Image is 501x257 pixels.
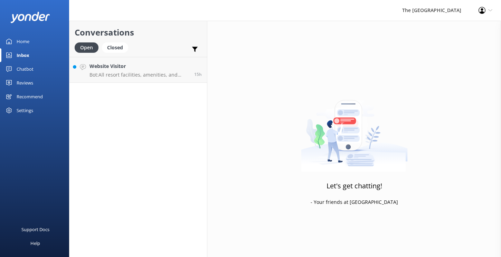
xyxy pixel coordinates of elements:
[89,72,189,78] p: Bot: All resort facilities, amenities, and services, including the restaurant, are reserved exclu...
[69,57,207,83] a: Website VisitorBot:All resort facilities, amenities, and services, including the restaurant, are ...
[30,236,40,250] div: Help
[17,76,33,90] div: Reviews
[17,34,29,48] div: Home
[102,42,128,53] div: Closed
[89,62,189,70] h4: Website Visitor
[75,42,98,53] div: Open
[17,90,43,103] div: Recommend
[311,198,398,206] p: - Your friends at [GEOGRAPHIC_DATA]
[17,103,33,117] div: Settings
[10,12,50,23] img: yonder-white-logo.png
[327,180,382,191] h3: Let's get chatting!
[301,86,408,172] img: artwork of a man stealing a conversation from at giant smartphone
[75,43,102,51] a: Open
[17,62,34,76] div: Chatbot
[75,26,202,39] h2: Conversations
[102,43,132,51] a: Closed
[21,223,49,236] div: Support Docs
[17,48,29,62] div: Inbox
[194,71,202,77] span: Oct 12 2025 09:18am (UTC -10:00) Pacific/Honolulu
